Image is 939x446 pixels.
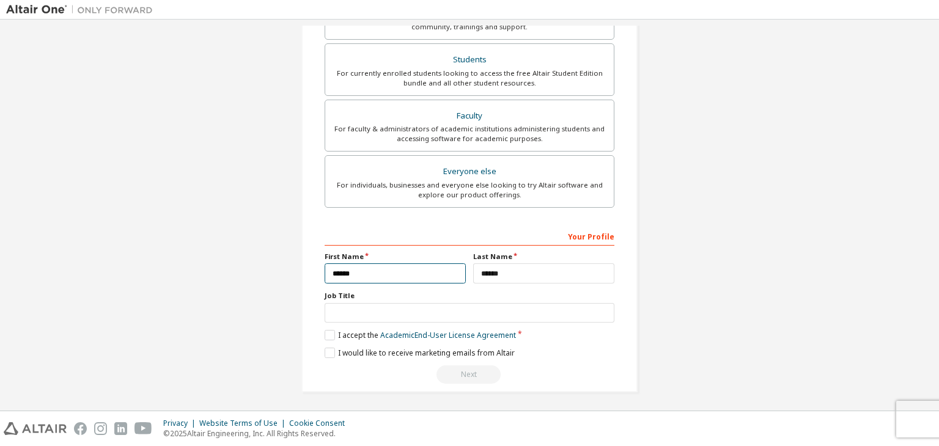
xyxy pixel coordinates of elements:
[6,4,159,16] img: Altair One
[473,252,614,261] label: Last Name
[199,419,289,428] div: Website Terms of Use
[333,51,606,68] div: Students
[325,330,516,340] label: I accept the
[325,348,515,358] label: I would like to receive marketing emails from Altair
[380,330,516,340] a: Academic End-User License Agreement
[333,180,606,200] div: For individuals, businesses and everyone else looking to try Altair software and explore our prod...
[325,365,614,384] div: Read and acccept EULA to continue
[289,419,352,428] div: Cookie Consent
[333,163,606,180] div: Everyone else
[94,422,107,435] img: instagram.svg
[333,68,606,88] div: For currently enrolled students looking to access the free Altair Student Edition bundle and all ...
[114,422,127,435] img: linkedin.svg
[74,422,87,435] img: facebook.svg
[325,226,614,246] div: Your Profile
[325,291,614,301] label: Job Title
[333,124,606,144] div: For faculty & administrators of academic institutions administering students and accessing softwa...
[163,419,199,428] div: Privacy
[4,422,67,435] img: altair_logo.svg
[333,108,606,125] div: Faculty
[134,422,152,435] img: youtube.svg
[163,428,352,439] p: © 2025 Altair Engineering, Inc. All Rights Reserved.
[325,252,466,261] label: First Name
